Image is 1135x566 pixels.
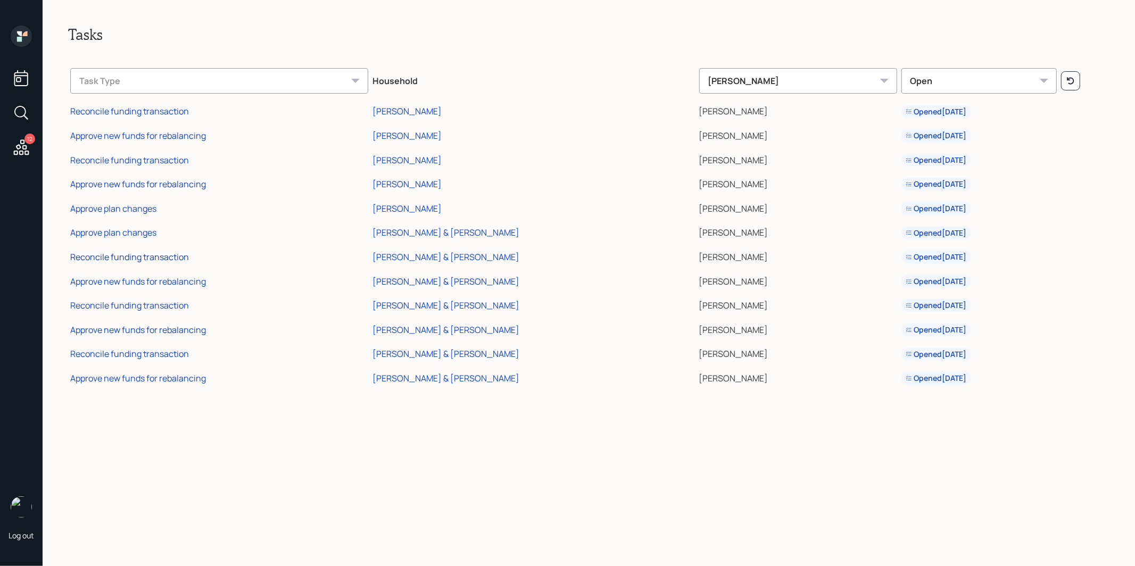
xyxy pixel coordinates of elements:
div: Opened [DATE] [906,276,967,287]
div: Opened [DATE] [906,130,967,141]
td: [PERSON_NAME] [697,243,899,268]
div: Reconcile funding transaction [70,348,189,360]
div: [PERSON_NAME] [372,178,442,190]
div: Reconcile funding transaction [70,251,189,263]
td: [PERSON_NAME] [697,122,899,146]
div: Opened [DATE] [906,228,967,238]
div: Reconcile funding transaction [70,299,189,311]
div: 12 [24,134,35,144]
th: Household [370,61,697,98]
div: [PERSON_NAME] [372,154,442,166]
div: [PERSON_NAME] & [PERSON_NAME] [372,299,519,311]
div: [PERSON_NAME] & [PERSON_NAME] [372,348,519,360]
div: Log out [9,530,34,540]
div: Approve plan changes [70,227,156,238]
div: Opened [DATE] [906,300,967,311]
div: [PERSON_NAME] [372,203,442,214]
div: [PERSON_NAME] [372,130,442,141]
div: [PERSON_NAME] & [PERSON_NAME] [372,251,519,263]
td: [PERSON_NAME] [697,219,899,244]
div: [PERSON_NAME] [372,105,442,117]
td: [PERSON_NAME] [697,292,899,316]
div: Opened [DATE] [906,179,967,189]
div: Reconcile funding transaction [70,105,189,117]
div: Approve new funds for rebalancing [70,276,206,287]
td: [PERSON_NAME] [697,98,899,122]
div: Task Type [70,68,368,94]
td: [PERSON_NAME] [697,316,899,340]
td: [PERSON_NAME] [697,146,899,171]
div: [PERSON_NAME] & [PERSON_NAME] [372,227,519,238]
img: treva-nostdahl-headshot.png [11,496,32,518]
td: [PERSON_NAME] [697,268,899,292]
div: Approve new funds for rebalancing [70,130,206,141]
td: [PERSON_NAME] [697,340,899,365]
div: Opened [DATE] [906,349,967,360]
h2: Tasks [68,26,1109,44]
div: Approve plan changes [70,203,156,214]
div: Opened [DATE] [906,324,967,335]
td: [PERSON_NAME] [697,170,899,195]
div: [PERSON_NAME] & [PERSON_NAME] [372,324,519,336]
div: Reconcile funding transaction [70,154,189,166]
div: Opened [DATE] [906,155,967,165]
td: [PERSON_NAME] [697,364,899,389]
div: Open [901,68,1057,94]
td: [PERSON_NAME] [697,195,899,219]
div: Approve new funds for rebalancing [70,324,206,336]
div: Approve new funds for rebalancing [70,372,206,384]
div: Opened [DATE] [906,106,967,117]
div: Opened [DATE] [906,373,967,384]
div: [PERSON_NAME] & [PERSON_NAME] [372,276,519,287]
div: [PERSON_NAME] [699,68,897,94]
div: Opened [DATE] [906,203,967,214]
div: Approve new funds for rebalancing [70,178,206,190]
div: Opened [DATE] [906,252,967,262]
div: [PERSON_NAME] & [PERSON_NAME] [372,372,519,384]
